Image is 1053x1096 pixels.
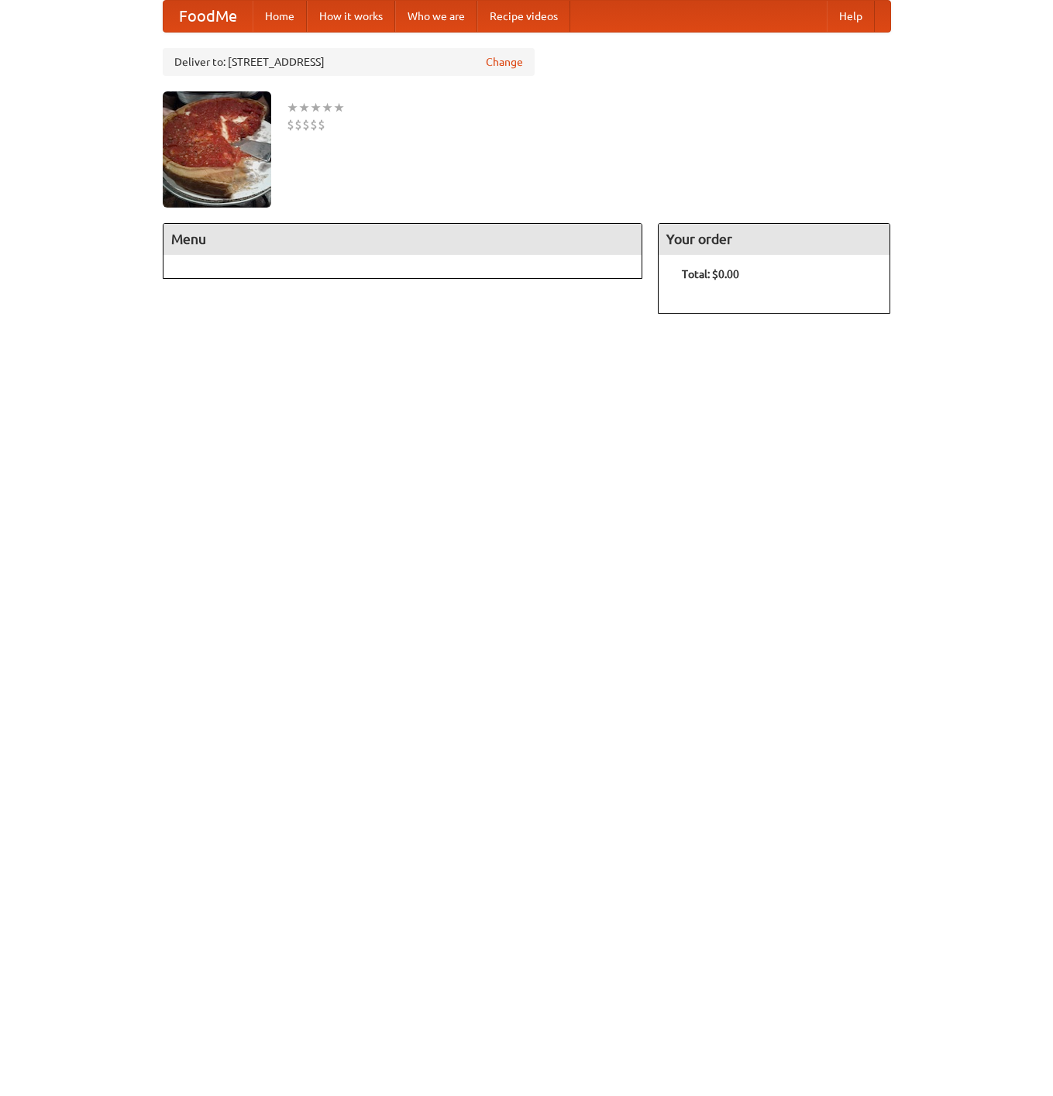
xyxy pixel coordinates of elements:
a: Home [253,1,307,32]
li: $ [287,116,294,133]
h4: Menu [163,224,642,255]
a: How it works [307,1,395,32]
li: $ [302,116,310,133]
img: angular.jpg [163,91,271,208]
li: $ [318,116,325,133]
li: $ [294,116,302,133]
a: Help [827,1,875,32]
h4: Your order [659,224,890,255]
li: $ [310,116,318,133]
b: Total: $0.00 [682,268,739,280]
li: ★ [333,99,345,116]
a: Change [486,54,523,70]
a: Recipe videos [477,1,570,32]
li: ★ [322,99,333,116]
li: ★ [310,99,322,116]
li: ★ [287,99,298,116]
div: Deliver to: [STREET_ADDRESS] [163,48,535,76]
a: FoodMe [163,1,253,32]
li: ★ [298,99,310,116]
a: Who we are [395,1,477,32]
